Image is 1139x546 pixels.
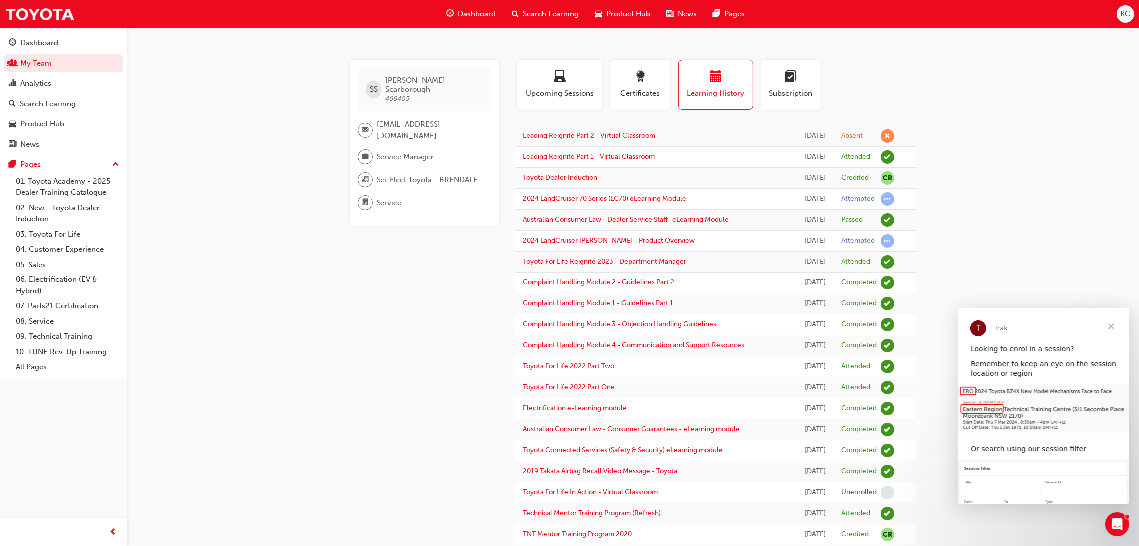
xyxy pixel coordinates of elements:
a: 03. Toyota For Life [12,227,123,242]
a: search-iconSearch Learning [504,4,587,24]
a: Toyota Dealer Induction [523,173,597,182]
a: guage-iconDashboard [438,4,504,24]
span: learningRecordVerb_ATTEND-icon [881,507,894,520]
div: Attempted [841,194,875,204]
span: learningRecordVerb_COMPLETE-icon [881,465,894,478]
div: Pages [20,159,41,170]
span: null-icon [881,171,894,185]
span: Sci-Fleet Toyota - BRENDALE [377,174,478,186]
a: 09. Technical Training [12,329,123,344]
span: Certificates [618,88,663,99]
span: null-icon [881,528,894,541]
div: Credited [841,530,869,539]
div: Tue Mar 25 2025 22:00:00 GMT+1000 (Australian Eastern Standard Time) [805,172,826,184]
div: Attended [841,383,870,392]
a: Toyota For Life Reignite 2023 - Department Manager [523,257,686,266]
span: learningRecordVerb_ATTEND-icon [881,360,894,373]
div: Completed [841,278,877,287]
span: Service Manager [377,151,434,163]
a: Toyota For Life In Action - Virtual Classroom [523,488,658,496]
span: learningRecordVerb_COMPLETE-icon [881,276,894,289]
button: Upcoming Sessions [517,60,602,110]
a: Complaint Handling Module 4 - Communication and Support Resources [523,341,744,349]
span: KC [1120,8,1130,20]
a: All Pages [12,359,123,375]
div: Analytics [20,78,51,89]
span: [PERSON_NAME] Scarborough [385,76,483,94]
span: laptop-icon [554,71,566,84]
div: Wed Aug 20 2025 14:00:00 GMT+1000 (Australian Eastern Standard Time) [805,130,826,142]
div: Attended [841,152,870,162]
a: Analytics [4,74,123,93]
button: DashboardMy TeamAnalyticsSearch LearningProduct HubNews [4,32,123,155]
span: car-icon [9,120,16,129]
span: [EMAIL_ADDRESS][DOMAIN_NAME] [377,119,483,141]
span: briefcase-icon [362,150,369,163]
a: Product Hub [4,115,123,133]
span: Product Hub [606,8,650,20]
span: learningRecordVerb_COMPLETE-icon [881,423,894,436]
a: 04. Customer Experience [12,242,123,257]
div: Attempted [841,236,875,246]
a: 2024 LandCruiser [PERSON_NAME] - Product Overview [523,236,695,245]
a: Toyota For Life 2022 Part Two [523,362,614,370]
div: Product Hub [20,118,64,130]
a: News [4,135,123,154]
div: News [20,139,39,150]
div: Passed [841,215,863,225]
div: Wed Jul 13 2022 00:00:00 GMT+1000 (Australian Eastern Standard Time) [805,382,826,393]
a: Search Learning [4,95,123,113]
button: Learning History [678,60,753,110]
span: Dashboard [458,8,496,20]
div: Tue Oct 18 2022 00:00:00 GMT+1000 (Australian Eastern Standard Time) [805,319,826,330]
a: 2024 LandCruiser 70 Series (LC70) eLearning Module [523,194,686,203]
span: learningRecordVerb_ATTEND-icon [881,381,894,394]
div: Search Learning [20,98,76,110]
span: Upcoming Sessions [525,88,595,99]
img: Trak [5,3,75,25]
div: Tue Oct 18 2022 00:00:00 GMT+1000 (Australian Eastern Standard Time) [805,298,826,309]
span: learningRecordVerb_COMPLETE-icon [881,318,894,331]
div: Completed [841,446,877,455]
div: Completed [841,425,877,434]
span: email-icon [362,124,369,137]
a: TNT Mentor Training Program 2020 [523,530,632,538]
span: 466405 [385,94,410,103]
a: My Team [4,54,123,73]
div: Thu Nov 12 2020 00:00:00 GMT+1000 (Australian Eastern Standard Time) [805,508,826,519]
span: people-icon [9,59,16,68]
div: Thu Jul 27 2023 08:30:00 GMT+1000 (Australian Eastern Standard Time) [805,256,826,268]
a: Toyota Connected Services (Safety & Security) eLearning module [523,446,723,454]
span: learningRecordVerb_COMPLETE-icon [881,402,894,415]
span: pages-icon [713,8,720,20]
span: learningRecordVerb_COMPLETE-icon [881,444,894,457]
a: 08. Service [12,314,123,329]
span: pages-icon [9,160,16,169]
span: up-icon [112,158,119,171]
div: Tue Apr 29 2025 14:00:00 GMT+1000 (Australian Eastern Standard Time) [805,151,826,163]
div: Dashboard [20,37,58,49]
button: KC [1117,5,1134,23]
a: Leading Reignite Part 2 - Virtual Classroom [523,131,655,140]
span: guage-icon [9,39,16,48]
span: learningRecordVerb_NONE-icon [881,486,894,499]
div: Mon Sep 30 2024 16:15:07 GMT+1000 (Australian Eastern Standard Time) [805,235,826,247]
div: Fri Jun 24 2022 00:00:00 GMT+1000 (Australian Eastern Standard Time) [805,424,826,435]
span: chart-icon [9,79,16,88]
div: Wed Oct 23 2024 12:49:47 GMT+1000 (Australian Eastern Standard Time) [805,214,826,226]
div: Credited [841,173,869,183]
a: 10. TUNE Rev-Up Training [12,344,123,360]
a: 01. Toyota Academy - 2025 Dealer Training Catalogue [12,174,123,200]
span: SS [370,84,378,95]
a: Australian Consumer Law - Dealer Service Staff- eLearning Module [523,215,729,224]
span: Pages [724,8,745,20]
span: learningRecordVerb_ATTEMPT-icon [881,234,894,248]
span: learningRecordVerb_ATTEMPT-icon [881,192,894,206]
div: Fri Aug 26 2022 00:00:00 GMT+1000 (Australian Eastern Standard Time) [805,361,826,372]
div: Unenrolled [841,488,877,497]
span: learningRecordVerb_ATTEND-icon [881,255,894,269]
